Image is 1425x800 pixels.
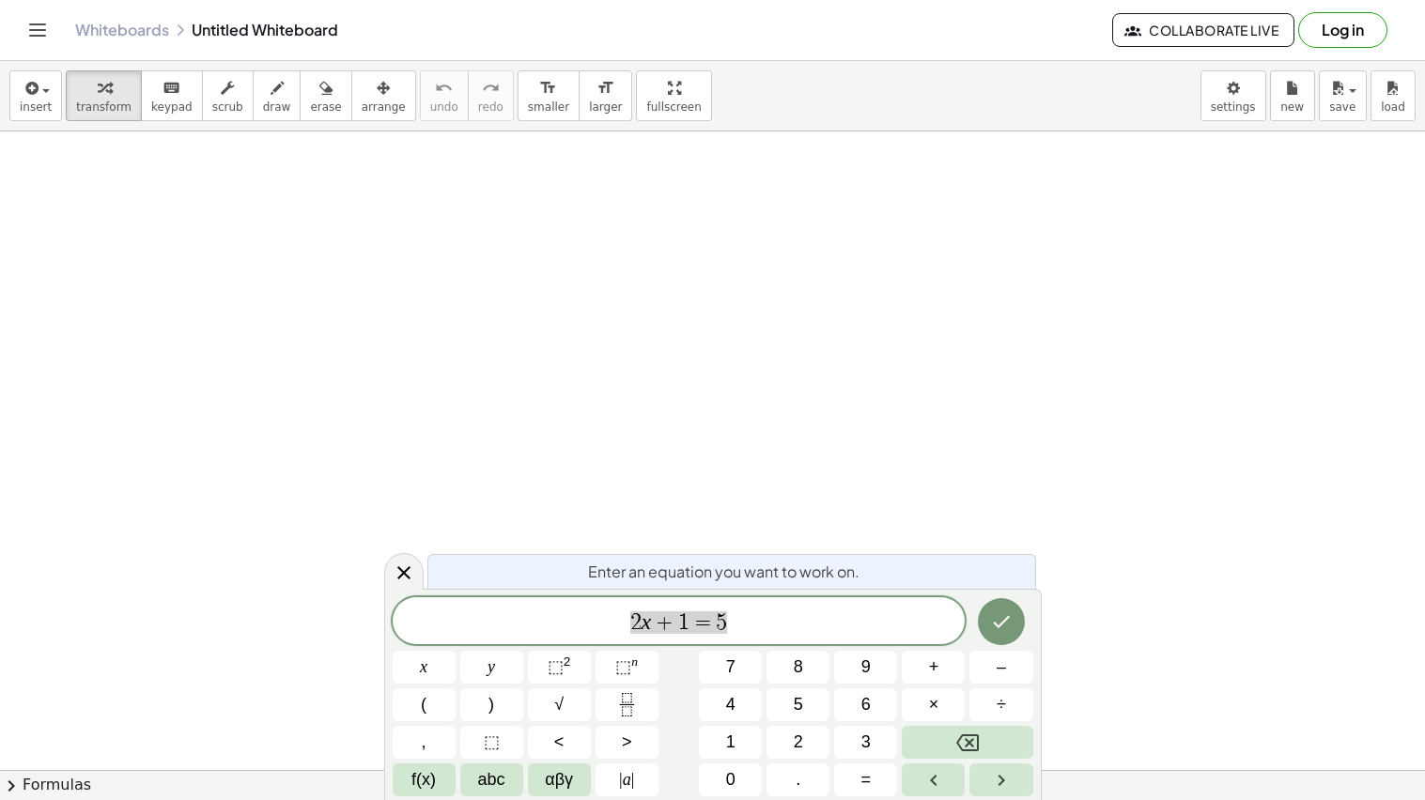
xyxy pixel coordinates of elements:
[1329,100,1355,114] span: save
[699,726,762,759] button: 1
[460,651,523,684] button: y
[420,70,469,121] button: undoundo
[482,77,500,100] i: redo
[726,730,736,755] span: 1
[929,692,939,717] span: ×
[1128,22,1278,38] span: Collaborate Live
[622,730,632,755] span: >
[642,609,652,634] var: x
[420,654,427,680] span: x
[902,726,1032,759] button: Backspace
[20,100,52,114] span: insert
[1200,70,1266,121] button: settings
[141,70,203,121] button: keyboardkeypad
[902,651,965,684] button: Plus
[66,70,142,121] button: transform
[151,100,193,114] span: keypad
[539,77,557,100] i: format_size
[902,763,965,796] button: Left arrow
[596,763,658,796] button: Absolute value
[834,688,897,721] button: 6
[75,21,169,39] a: Whiteboards
[861,654,871,680] span: 9
[726,767,736,792] span: 0
[588,561,860,583] span: Enter an equation you want to work on.
[554,692,564,717] span: √
[263,100,291,114] span: draw
[484,730,500,755] span: ⬚
[393,726,456,759] button: ,
[636,70,711,121] button: fullscreen
[619,770,623,789] span: |
[300,70,351,121] button: erase
[596,688,658,721] button: Fraction
[528,763,591,796] button: Greek alphabet
[596,651,658,684] button: Superscript
[794,730,803,755] span: 2
[351,70,416,121] button: arrange
[861,730,871,755] span: 3
[460,763,523,796] button: Alphabet
[834,651,897,684] button: 9
[699,688,762,721] button: 4
[589,100,622,114] span: larger
[726,654,736,680] span: 7
[767,763,829,796] button: .
[1371,70,1416,121] button: load
[528,651,591,684] button: Squared
[997,692,1006,717] span: ÷
[767,726,829,759] button: 2
[1298,12,1387,48] button: Log in
[554,730,565,755] span: <
[630,611,642,634] span: 2
[564,654,571,669] sup: 2
[678,611,689,634] span: 1
[969,688,1032,721] button: Divide
[631,770,635,789] span: |
[796,767,800,792] span: .
[646,100,701,114] span: fullscreen
[488,692,494,717] span: )
[393,763,456,796] button: Functions
[716,611,727,634] span: 5
[253,70,302,121] button: draw
[861,692,871,717] span: 6
[421,692,426,717] span: (
[518,70,580,121] button: format_sizesmaller
[834,763,897,796] button: Equals
[978,598,1025,645] button: Done
[689,611,717,634] span: =
[422,730,426,755] span: ,
[1270,70,1315,121] button: new
[579,70,632,121] button: format_sizelarger
[468,70,514,121] button: redoredo
[699,651,762,684] button: 7
[393,688,456,721] button: (
[631,654,638,669] sup: n
[76,100,132,114] span: transform
[596,726,658,759] button: Greater than
[699,763,762,796] button: 0
[726,692,736,717] span: 4
[1211,100,1256,114] span: settings
[393,651,456,684] button: x
[1112,13,1294,47] button: Collaborate Live
[596,77,614,100] i: format_size
[212,100,243,114] span: scrub
[545,767,573,792] span: αβγ
[528,688,591,721] button: Square root
[615,657,631,676] span: ⬚
[488,654,495,680] span: y
[794,654,803,680] span: 8
[23,15,53,45] button: Toggle navigation
[460,726,523,759] button: Placeholder
[202,70,254,121] button: scrub
[651,611,678,634] span: +
[528,726,591,759] button: Less than
[430,100,458,114] span: undo
[435,77,453,100] i: undo
[861,767,872,792] span: =
[969,763,1032,796] button: Right arrow
[969,651,1032,684] button: Minus
[163,77,180,100] i: keyboard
